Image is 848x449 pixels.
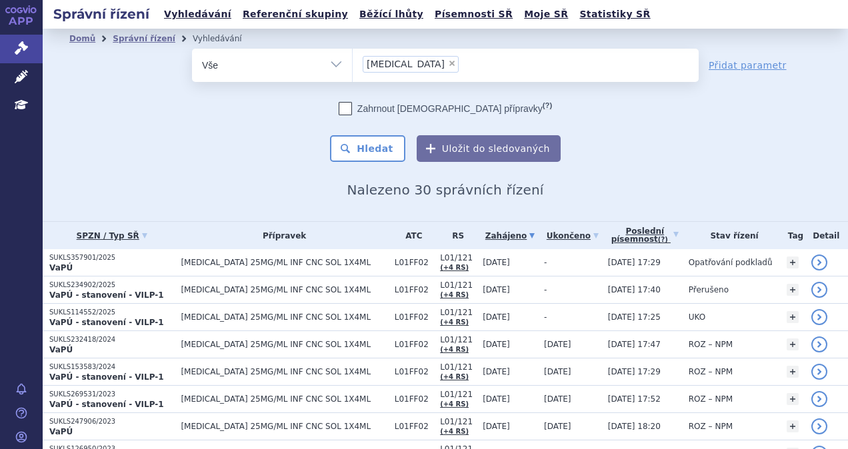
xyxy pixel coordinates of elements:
[689,422,733,431] span: ROZ – NPM
[49,290,164,300] strong: VaPÚ - stanovení - VILP-1
[440,417,476,426] span: L01/121
[543,101,552,110] abbr: (?)
[49,226,174,245] a: SPZN / Typ SŘ
[417,135,561,162] button: Uložit do sledovaných
[433,222,476,249] th: RS
[181,367,387,376] span: [MEDICAL_DATA] 25MG/ML INF CNC SOL 1X4ML
[49,308,174,317] p: SUKLS114552/2025
[49,335,174,344] p: SUKLS232418/2024
[787,311,799,323] a: +
[43,5,160,23] h2: Správní řízení
[787,393,799,405] a: +
[49,345,73,354] strong: VaPÚ
[483,285,510,294] span: [DATE]
[49,253,174,262] p: SUKLS357901/2025
[355,5,427,23] a: Běžící lhůty
[113,34,175,43] a: Správní řízení
[811,364,827,380] a: detail
[780,222,804,249] th: Tag
[440,335,476,344] span: L01/121
[440,264,469,271] a: (+4 RS)
[339,102,552,115] label: Zahrnout [DEMOGRAPHIC_DATA] přípravky
[367,59,445,69] span: [MEDICAL_DATA]
[69,34,95,43] a: Domů
[608,340,661,349] span: [DATE] 17:47
[347,182,543,198] span: Nalezeno 30 správních řízení
[440,390,476,399] span: L01/121
[440,253,476,262] span: L01/121
[544,285,547,294] span: -
[483,367,510,376] span: [DATE]
[811,282,827,298] a: detail
[811,418,827,434] a: detail
[811,309,827,325] a: detail
[239,5,352,23] a: Referenční skupiny
[463,55,470,72] input: [MEDICAL_DATA]
[330,135,405,162] button: Hledat
[395,340,433,349] span: L01FF02
[787,284,799,296] a: +
[689,312,705,322] span: UKO
[575,5,654,23] a: Statistiky SŘ
[440,373,469,380] a: (+4 RS)
[388,222,433,249] th: ATC
[689,394,733,404] span: ROZ – NPM
[181,312,387,322] span: [MEDICAL_DATA] 25MG/ML INF CNC SOL 1X4ML
[49,318,164,327] strong: VaPÚ - stanovení - VILP-1
[49,263,73,272] strong: VaPÚ
[689,340,733,349] span: ROZ – NPM
[49,390,174,399] p: SUKLS269531/2023
[544,226,601,245] a: Ukončeno
[49,400,164,409] strong: VaPÚ - stanovení - VILP-1
[448,59,456,67] span: ×
[709,59,787,72] a: Přidat parametr
[544,312,547,322] span: -
[608,285,661,294] span: [DATE] 17:40
[395,367,433,376] span: L01FF02
[174,222,387,249] th: Přípravek
[689,285,729,294] span: Přerušeno
[440,346,469,353] a: (+4 RS)
[49,427,73,436] strong: VaPÚ
[608,312,661,322] span: [DATE] 17:25
[49,362,174,372] p: SUKLS153583/2024
[395,285,433,294] span: L01FF02
[811,254,827,270] a: detail
[483,312,510,322] span: [DATE]
[811,336,827,352] a: detail
[483,340,510,349] span: [DATE]
[811,391,827,407] a: detail
[395,394,433,404] span: L01FF02
[181,340,387,349] span: [MEDICAL_DATA] 25MG/ML INF CNC SOL 1X4ML
[181,285,387,294] span: [MEDICAL_DATA] 25MG/ML INF CNC SOL 1X4ML
[431,5,517,23] a: Písemnosti SŘ
[395,258,433,267] span: L01FF02
[49,417,174,426] p: SUKLS247906/2023
[608,394,661,404] span: [DATE] 17:52
[544,367,571,376] span: [DATE]
[689,367,733,376] span: ROZ – NPM
[544,422,571,431] span: [DATE]
[483,422,510,431] span: [DATE]
[787,366,799,378] a: +
[49,280,174,290] p: SUKLS234902/2025
[440,308,476,317] span: L01/121
[440,291,469,298] a: (+4 RS)
[440,400,469,408] a: (+4 RS)
[608,422,661,431] span: [DATE] 18:20
[658,236,668,244] abbr: (?)
[608,367,661,376] span: [DATE] 17:29
[181,394,387,404] span: [MEDICAL_DATA] 25MG/ML INF CNC SOL 1X4ML
[395,312,433,322] span: L01FF02
[440,280,476,290] span: L01/121
[682,222,781,249] th: Stav řízení
[520,5,572,23] a: Moje SŘ
[440,318,469,326] a: (+4 RS)
[440,428,469,435] a: (+4 RS)
[608,258,661,267] span: [DATE] 17:29
[181,258,387,267] span: [MEDICAL_DATA] 25MG/ML INF CNC SOL 1X4ML
[483,394,510,404] span: [DATE]
[483,226,537,245] a: Zahájeno
[787,256,799,268] a: +
[787,338,799,350] a: +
